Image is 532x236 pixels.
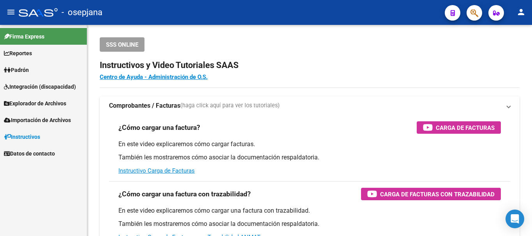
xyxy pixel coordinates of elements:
span: SSS ONLINE [106,41,138,48]
span: Instructivos [4,133,40,141]
a: Centro de Ayuda - Administración de O.S. [100,73,208,80]
strong: Comprobantes / Facturas [109,101,180,110]
div: Open Intercom Messenger [506,210,524,228]
p: En este video explicaremos cómo cargar una factura con trazabilidad. [118,206,501,215]
mat-expansion-panel-header: Comprobantes / Facturas(haga click aquí para ver los tutoriales) [100,96,520,115]
p: En este video explicaremos cómo cargar facturas. [118,140,501,149]
span: - osepjana [62,4,102,21]
span: Padrón [4,66,29,74]
span: (haga click aquí para ver los tutoriales) [180,101,280,110]
mat-icon: person [516,7,526,17]
a: Instructivo Carga de Facturas [118,167,195,174]
p: También les mostraremos cómo asociar la documentación respaldatoria. [118,220,501,228]
span: Importación de Archivos [4,116,71,124]
mat-icon: menu [6,7,16,17]
span: Carga de Facturas con Trazabilidad [380,189,495,199]
button: Carga de Facturas con Trazabilidad [361,188,501,200]
p: También les mostraremos cómo asociar la documentación respaldatoria. [118,153,501,162]
span: Explorador de Archivos [4,99,66,108]
h3: ¿Cómo cargar una factura? [118,122,200,133]
span: Integración (discapacidad) [4,82,76,91]
h3: ¿Cómo cargar una factura con trazabilidad? [118,189,251,199]
button: SSS ONLINE [100,37,144,52]
span: Firma Express [4,32,44,41]
span: Reportes [4,49,32,58]
h2: Instructivos y Video Tutoriales SAAS [100,58,520,73]
span: Datos de contacto [4,149,55,158]
span: Carga de Facturas [436,123,495,133]
button: Carga de Facturas [417,121,501,134]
